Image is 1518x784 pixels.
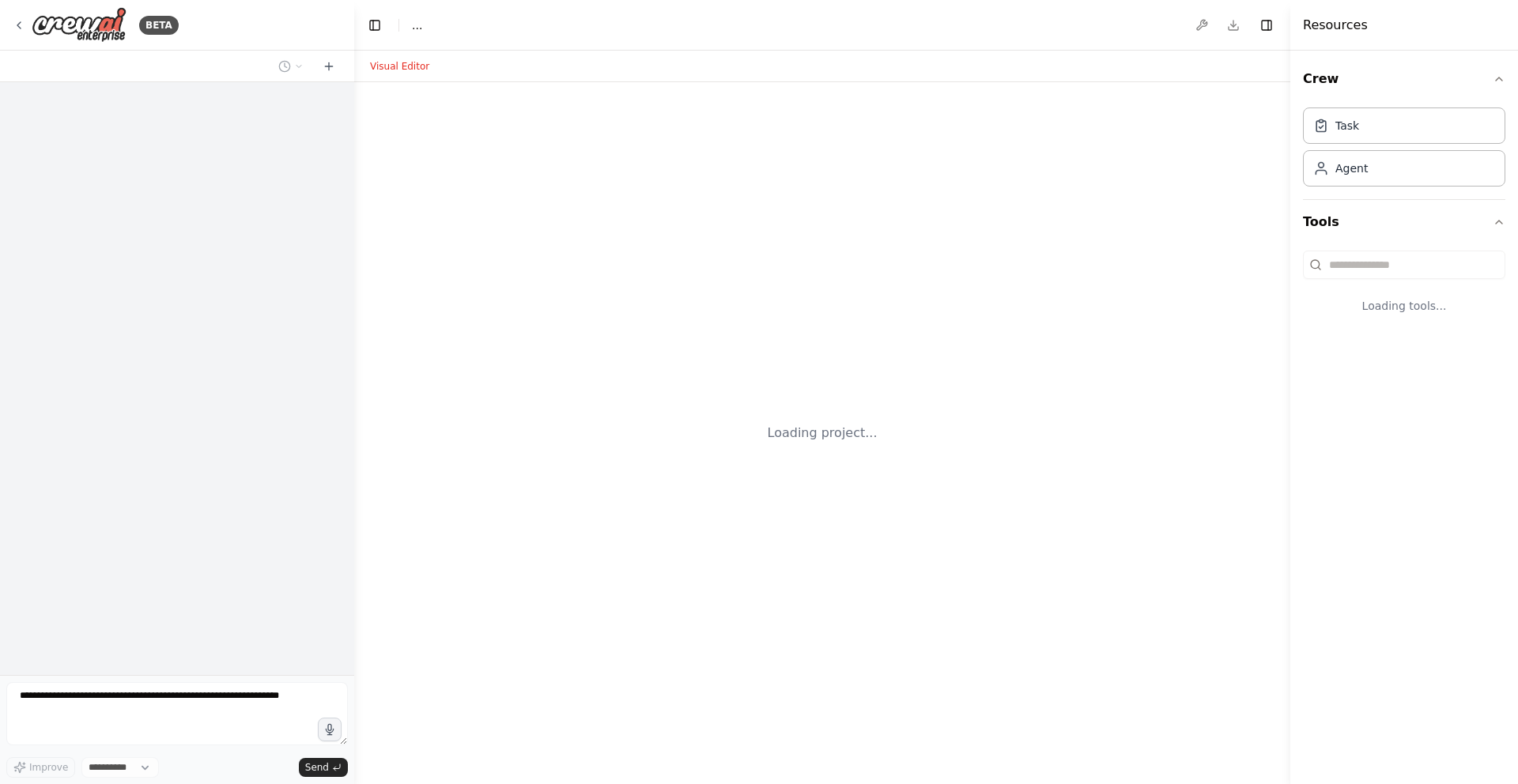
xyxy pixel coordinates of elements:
[1303,244,1505,339] div: Tools
[1303,101,1505,199] div: Crew
[32,7,126,43] img: Logo
[412,17,422,33] nav: breadcrumb
[412,17,422,33] span: ...
[318,718,342,741] button: Click to speak your automation idea
[139,16,179,35] div: BETA
[768,424,878,443] div: Loading project...
[1303,16,1368,35] h4: Resources
[1335,160,1368,176] div: Agent
[299,758,348,777] button: Send
[305,761,329,774] span: Send
[364,14,386,36] button: Hide left sidebar
[1335,118,1359,134] div: Task
[1303,57,1505,101] button: Crew
[1303,285,1505,326] div: Loading tools...
[1256,14,1278,36] button: Hide right sidebar
[272,57,310,76] button: Switch to previous chat
[316,57,342,76] button: Start a new chat
[29,761,68,774] span: Improve
[361,57,439,76] button: Visual Editor
[6,757,75,778] button: Improve
[1303,200,1505,244] button: Tools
